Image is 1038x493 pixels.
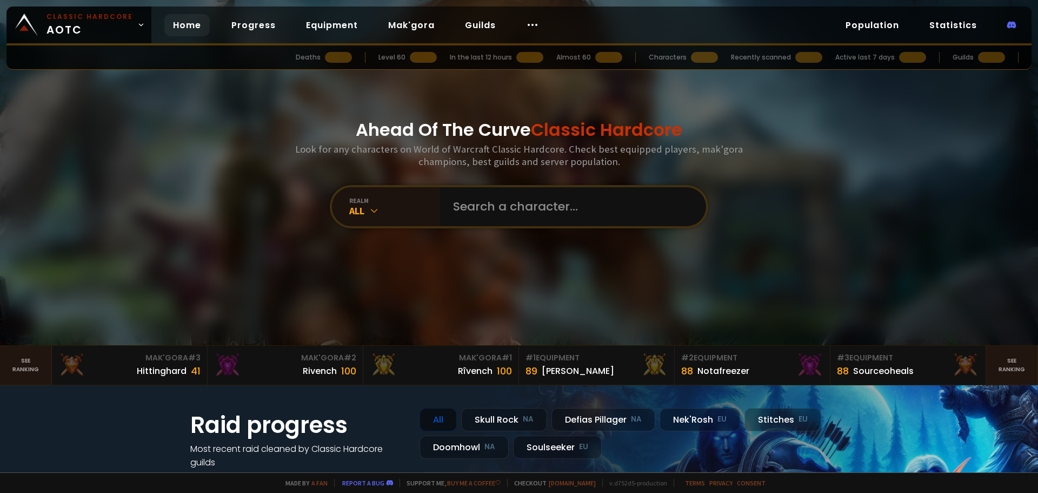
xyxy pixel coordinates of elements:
div: Defias Pillager [551,408,655,431]
div: [PERSON_NAME] [542,364,614,378]
div: Stitches [744,408,821,431]
div: Almost 60 [556,52,591,62]
a: Privacy [709,479,733,487]
a: Progress [223,14,284,36]
div: Mak'Gora [214,352,356,364]
div: 88 [681,364,693,378]
small: NA [484,442,495,452]
div: Hittinghard [137,364,187,378]
div: 100 [341,364,356,378]
div: Characters [649,52,687,62]
span: v. d752d5 - production [602,479,667,487]
div: Deaths [296,52,321,62]
span: # 1 [502,352,512,363]
input: Search a character... [447,187,693,226]
a: Population [837,14,908,36]
span: Checkout [507,479,596,487]
a: Consent [737,479,766,487]
span: # 1 [525,352,536,363]
div: Skull Rock [461,408,547,431]
div: realm [349,196,440,205]
div: Soulseeker [513,436,602,459]
small: NA [631,414,642,425]
div: Notafreezer [697,364,749,378]
div: Equipment [837,352,979,364]
a: Guilds [456,14,504,36]
div: All [420,408,457,431]
h1: Ahead Of The Curve [356,117,682,143]
a: Equipment [297,14,367,36]
a: Statistics [921,14,986,36]
a: [DOMAIN_NAME] [549,479,596,487]
a: Report a bug [342,479,384,487]
div: Rîvench [458,364,493,378]
div: All [349,205,440,217]
a: #3Equipment88Sourceoheals [830,346,986,385]
small: EU [579,442,588,452]
h3: Look for any characters on World of Warcraft Classic Hardcore. Check best equipped players, mak'g... [291,143,747,168]
div: Active last 7 days [835,52,895,62]
div: Level 60 [378,52,405,62]
div: Sourceoheals [853,364,914,378]
div: Equipment [681,352,823,364]
h4: Most recent raid cleaned by Classic Hardcore guilds [190,442,407,469]
span: Made by [279,479,328,487]
div: 89 [525,364,537,378]
div: 41 [191,364,201,378]
a: #2Equipment88Notafreezer [675,346,830,385]
span: # 3 [837,352,849,363]
span: Classic Hardcore [531,117,682,142]
span: # 3 [188,352,201,363]
span: # 2 [681,352,694,363]
div: Recently scanned [731,52,791,62]
h1: Raid progress [190,408,407,442]
a: a fan [311,479,328,487]
span: Support me, [400,479,501,487]
a: Classic HardcoreAOTC [6,6,151,43]
div: 88 [837,364,849,378]
a: Mak'Gora#3Hittinghard41 [52,346,208,385]
div: Mak'Gora [370,352,512,364]
span: AOTC [46,12,133,38]
div: Doomhowl [420,436,509,459]
small: EU [799,414,808,425]
small: EU [717,414,727,425]
a: Mak'Gora#1Rîvench100 [363,346,519,385]
div: Nek'Rosh [660,408,740,431]
a: Terms [685,479,705,487]
a: Buy me a coffee [447,479,501,487]
span: # 2 [344,352,356,363]
a: Home [164,14,210,36]
div: 100 [497,364,512,378]
div: In the last 12 hours [450,52,512,62]
a: Mak'gora [380,14,443,36]
div: Mak'Gora [58,352,201,364]
a: #1Equipment89[PERSON_NAME] [519,346,675,385]
small: NA [523,414,534,425]
a: Seeranking [986,346,1038,385]
div: Rivench [303,364,337,378]
a: Mak'Gora#2Rivench100 [208,346,363,385]
div: Equipment [525,352,668,364]
small: Classic Hardcore [46,12,133,22]
a: See all progress [190,470,261,482]
div: Guilds [953,52,974,62]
